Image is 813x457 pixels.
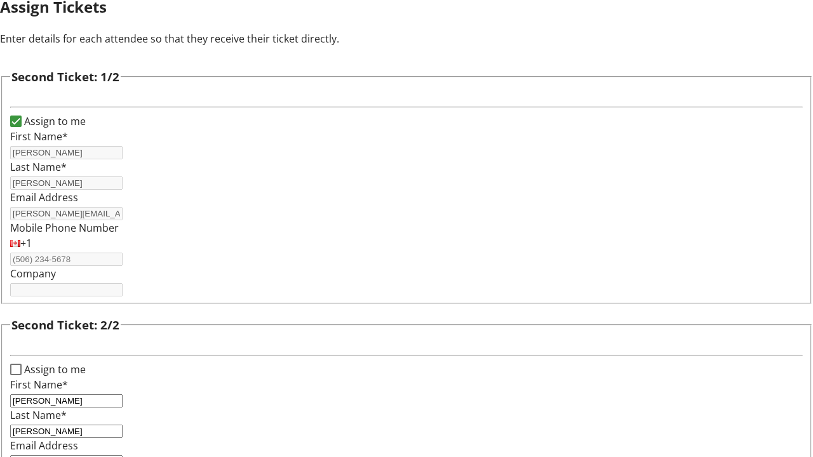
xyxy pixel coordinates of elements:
label: Last Name* [10,408,67,422]
label: Email Address [10,190,78,204]
label: First Name* [10,129,68,143]
label: Email Address [10,439,78,453]
label: Mobile Phone Number [10,221,119,235]
h3: Second Ticket: 1/2 [11,68,119,86]
label: Assign to me [22,362,86,377]
label: First Name* [10,378,68,392]
label: Last Name* [10,160,67,174]
input: (506) 234-5678 [10,253,123,266]
h3: Second Ticket: 2/2 [11,316,119,334]
label: Assign to me [22,114,86,129]
label: Company [10,267,56,281]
